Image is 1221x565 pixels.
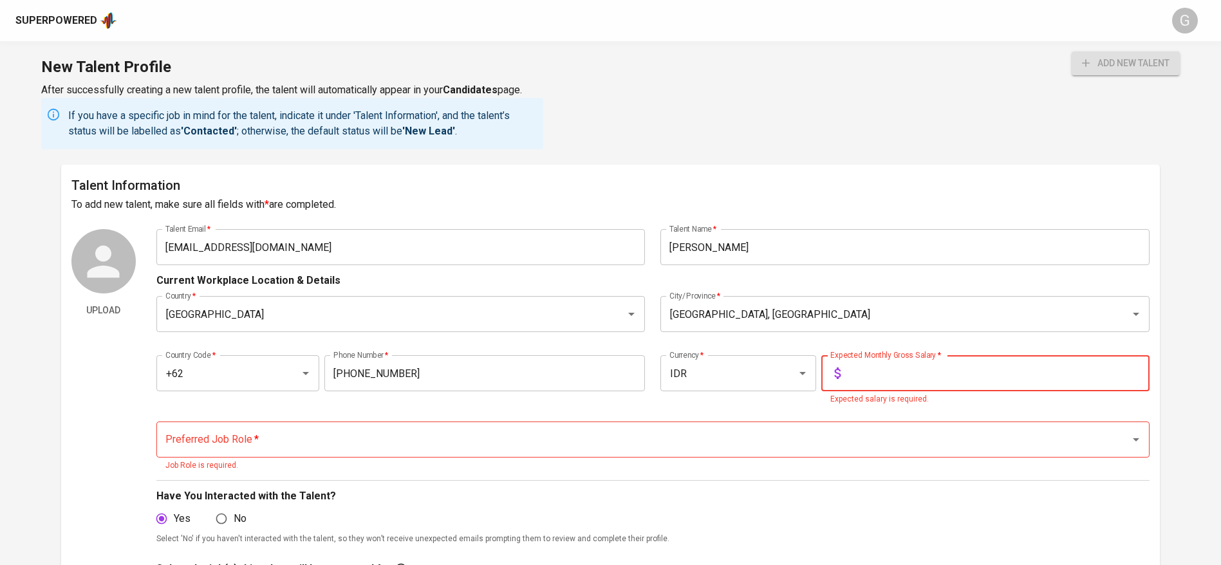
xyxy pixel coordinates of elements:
[1127,305,1145,323] button: Open
[165,459,1141,472] p: Job Role is required.
[830,393,1141,406] p: Expected salary is required.
[1072,51,1180,75] button: add new talent
[402,125,455,137] b: 'New Lead'
[443,84,498,96] b: Candidates
[1072,51,1180,75] div: Almost there! Once you've completed all the fields marked with * under 'Talent Information', you'...
[234,511,247,526] span: No
[77,302,131,319] span: Upload
[68,108,538,139] p: If you have a specific job in mind for the talent, indicate it under 'Talent Information', and th...
[71,175,1150,196] h6: Talent Information
[181,125,237,137] b: 'Contacted'
[156,273,340,288] p: Current Workplace Location & Details
[622,305,640,323] button: Open
[41,82,543,98] p: After successfully creating a new talent profile, the talent will automatically appear in your page.
[71,299,136,322] button: Upload
[794,364,812,382] button: Open
[156,533,1150,546] p: Select 'No' if you haven't interacted with the talent, so they won’t receive unexpected emails pr...
[15,11,117,30] a: Superpoweredapp logo
[174,511,191,526] span: Yes
[297,364,315,382] button: Open
[100,11,117,30] img: app logo
[41,51,543,82] h1: New Talent Profile
[1127,431,1145,449] button: Open
[1082,55,1170,71] span: add new talent
[156,488,1150,504] p: Have You Interacted with the Talent?
[71,196,1150,214] h6: To add new talent, make sure all fields with are completed.
[1172,8,1198,33] div: G
[15,14,97,28] div: Superpowered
